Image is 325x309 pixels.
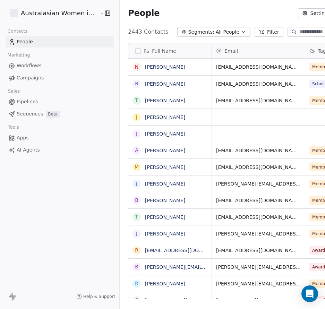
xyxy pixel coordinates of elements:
[17,110,43,118] span: Sequences
[145,131,185,137] a: [PERSON_NAME]
[135,297,138,304] div: s
[6,108,114,120] a: SequencesBeta
[17,38,33,45] span: People
[128,8,160,18] span: People
[145,98,185,103] a: [PERSON_NAME]
[145,264,310,270] a: [PERSON_NAME][EMAIL_ADDRESS][PERSON_NAME][DOMAIN_NAME]
[17,146,40,154] span: AI Agents
[136,180,137,187] div: J
[8,7,95,19] button: Australasian Women in Emergencies Network
[135,213,138,221] div: T
[135,197,138,204] div: B
[128,43,212,58] div: Full Name
[136,113,137,121] div: J
[17,134,29,141] span: Apps
[216,297,301,304] span: [PERSON_NAME][EMAIL_ADDRESS][PERSON_NAME][DOMAIN_NAME]
[145,198,185,203] a: [PERSON_NAME]
[224,48,238,54] span: Email
[152,48,176,54] span: Full Name
[5,86,23,96] span: Sales
[145,181,185,187] a: [PERSON_NAME]
[135,280,138,287] div: R
[216,80,301,87] span: [EMAIL_ADDRESS][DOMAIN_NAME]
[128,28,168,36] span: 2443 Contacts
[6,72,114,84] a: Campaigns
[216,63,301,70] span: [EMAIL_ADDRESS][DOMAIN_NAME]
[17,98,38,105] span: Pipelines
[128,59,212,299] div: grid
[135,97,138,104] div: T
[145,114,185,120] a: [PERSON_NAME]
[145,231,185,237] a: [PERSON_NAME]
[301,285,318,302] div: Open Intercom Messenger
[5,50,33,60] span: Marketing
[212,43,305,58] div: Email
[76,294,115,299] a: Help & Support
[6,36,114,48] a: People
[216,28,239,36] span: All People
[216,164,301,171] span: [EMAIL_ADDRESS][DOMAIN_NAME]
[216,280,301,287] span: [PERSON_NAME][EMAIL_ADDRESS][DOMAIN_NAME]
[135,247,138,254] div: r
[6,144,114,156] a: AI Agents
[216,147,301,154] span: [EMAIL_ADDRESS][DOMAIN_NAME]
[17,62,42,69] span: Workflows
[145,281,185,286] a: [PERSON_NAME]
[6,60,114,71] a: Workflows
[216,180,301,187] span: [PERSON_NAME][EMAIL_ADDRESS][DOMAIN_NAME]
[5,26,31,36] span: Contacts
[5,122,22,132] span: Tools
[145,164,185,170] a: [PERSON_NAME]
[6,132,114,144] a: Apps
[145,248,230,253] a: [EMAIL_ADDRESS][DOMAIN_NAME]
[135,163,139,171] div: M
[216,197,301,204] span: [EMAIL_ADDRESS][DOMAIN_NAME]
[46,111,60,118] span: Beta
[21,9,99,18] span: Australasian Women in Emergencies Network
[136,230,137,237] div: J
[135,80,138,87] div: R
[136,130,137,137] div: J
[6,96,114,108] a: Pipelines
[135,263,138,271] div: b
[216,230,301,237] span: [PERSON_NAME][EMAIL_ADDRESS][PERSON_NAME][DOMAIN_NAME]
[188,28,214,36] span: Segments:
[135,147,138,154] div: A
[216,247,301,254] span: [EMAIL_ADDRESS][DOMAIN_NAME]
[216,264,301,271] span: [PERSON_NAME][EMAIL_ADDRESS][PERSON_NAME][DOMAIN_NAME]
[135,63,138,71] div: N
[216,97,301,104] span: [EMAIL_ADDRESS][DOMAIN_NAME]
[145,148,185,153] a: [PERSON_NAME]
[255,27,283,37] button: Filter
[83,294,115,299] span: Help & Support
[145,81,185,87] a: [PERSON_NAME]
[145,214,185,220] a: [PERSON_NAME]
[145,298,310,303] a: [PERSON_NAME][EMAIL_ADDRESS][PERSON_NAME][DOMAIN_NAME]
[216,214,301,221] span: [EMAIL_ADDRESS][DOMAIN_NAME]
[145,64,185,70] a: [PERSON_NAME]
[17,74,44,81] span: Campaigns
